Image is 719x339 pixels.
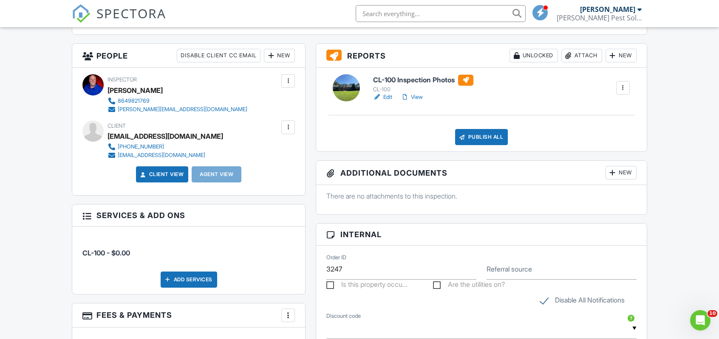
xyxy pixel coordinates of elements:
span: 10 [708,310,717,317]
a: Edit [373,93,392,101]
span: Client [108,123,126,129]
a: [EMAIL_ADDRESS][DOMAIN_NAME] [108,151,216,160]
div: New [264,49,295,62]
div: New [606,166,637,179]
label: Disable All Notifications [540,296,625,307]
a: 8649821769 [108,97,247,105]
li: Service: CL-100 [82,233,295,264]
label: Are the utilities on? [433,280,505,291]
span: SPECTORA [96,4,166,22]
div: [PERSON_NAME][EMAIL_ADDRESS][DOMAIN_NAME] [118,106,247,113]
label: Is this property occupied? [326,280,408,291]
iframe: Intercom live chat [690,310,711,331]
h6: CL-100 Inspection Photos [373,75,473,86]
label: Discount code [326,312,361,320]
div: [EMAIL_ADDRESS][DOMAIN_NAME] [108,130,223,143]
div: Unlocked [510,49,558,62]
a: View [401,93,423,101]
a: Client View [139,170,184,179]
div: Bryant Pest Solutions, LLC [557,14,642,22]
div: [PERSON_NAME] [580,5,635,14]
span: CL-100 - $0.00 [82,249,130,257]
h3: Services & Add ons [72,205,305,227]
div: Attach [561,49,602,62]
label: Referral source [487,264,532,274]
div: [EMAIL_ADDRESS][DOMAIN_NAME] [118,152,205,159]
div: Disable Client CC Email [177,49,260,62]
div: CL-100 [373,86,473,93]
img: The Best Home Inspection Software - Spectora [72,4,91,23]
input: Search everything... [356,5,526,22]
h3: Additional Documents [316,161,647,185]
div: [PHONE_NUMBER] [118,143,164,150]
p: There are no attachments to this inspection. [326,191,637,201]
div: Add Services [161,272,217,288]
h3: Reports [316,44,647,68]
div: [PERSON_NAME] [108,84,163,97]
label: Order ID [326,254,346,261]
h3: People [72,44,305,68]
h3: Internal [316,224,647,246]
a: SPECTORA [72,11,166,29]
a: [PERSON_NAME][EMAIL_ADDRESS][DOMAIN_NAME] [108,105,247,114]
a: CL-100 Inspection Photos CL-100 [373,75,473,93]
a: [PHONE_NUMBER] [108,143,216,151]
div: 8649821769 [118,98,150,104]
h3: Fees & Payments [72,303,305,328]
div: Publish All [455,129,508,145]
div: New [606,49,637,62]
span: Inspector [108,76,137,83]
